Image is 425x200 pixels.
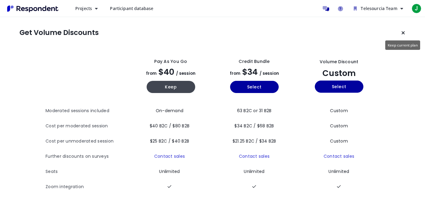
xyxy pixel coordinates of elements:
span: $34 B2C / $68 B2B [234,123,274,129]
div: Pay as you go [154,58,187,65]
button: Telesourcia Team [349,3,408,14]
a: Contact sales [239,153,270,159]
th: Further discounts on surveys [46,149,129,164]
a: Message participants [320,2,332,15]
span: Unlimited [159,168,180,174]
button: Keep current plan [397,27,409,39]
img: Respondent [5,4,61,14]
span: On-demand [156,108,183,114]
span: Custom [322,67,356,79]
th: Seats [46,164,129,179]
span: Keep current plan [388,43,418,47]
th: Zoom integration [46,179,129,195]
button: Select yearly basic plan [230,81,279,93]
span: J [412,4,421,13]
span: / session [176,71,195,76]
span: Unlimited [328,168,349,174]
span: Telesourcia Team [361,5,397,11]
span: 63 B2C or 31 B2B [237,108,272,114]
a: Help and support [334,2,346,15]
th: Cost per unmoderated session [46,134,129,149]
span: $40 [158,66,174,78]
span: $21.25 B2C / $34 B2B [233,138,276,144]
div: Volume Discount [320,59,359,65]
button: Select yearly custom_static plan [315,81,363,93]
h1: Get Volume Discounts [19,29,99,37]
button: Projects [70,3,103,14]
a: Contact sales [324,153,354,159]
span: Custom [330,108,348,114]
span: Unlimited [244,168,264,174]
button: Keep current yearly payg plan [147,81,195,93]
button: J [410,3,423,14]
span: $25 B2C / $40 B2B [150,138,189,144]
span: $34 [242,66,258,78]
span: Projects [75,5,92,11]
span: from [146,71,157,76]
a: Participant database [105,3,158,14]
span: / session [260,71,279,76]
span: Participant database [110,5,153,11]
a: Contact sales [154,153,185,159]
span: Custom [330,138,348,144]
th: Cost per moderated session [46,119,129,134]
span: $40 B2C / $80 B2B [150,123,189,129]
th: Moderated sessions included [46,103,129,119]
div: Credit Bundle [239,58,270,65]
span: from [230,71,240,76]
span: Custom [330,123,348,129]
